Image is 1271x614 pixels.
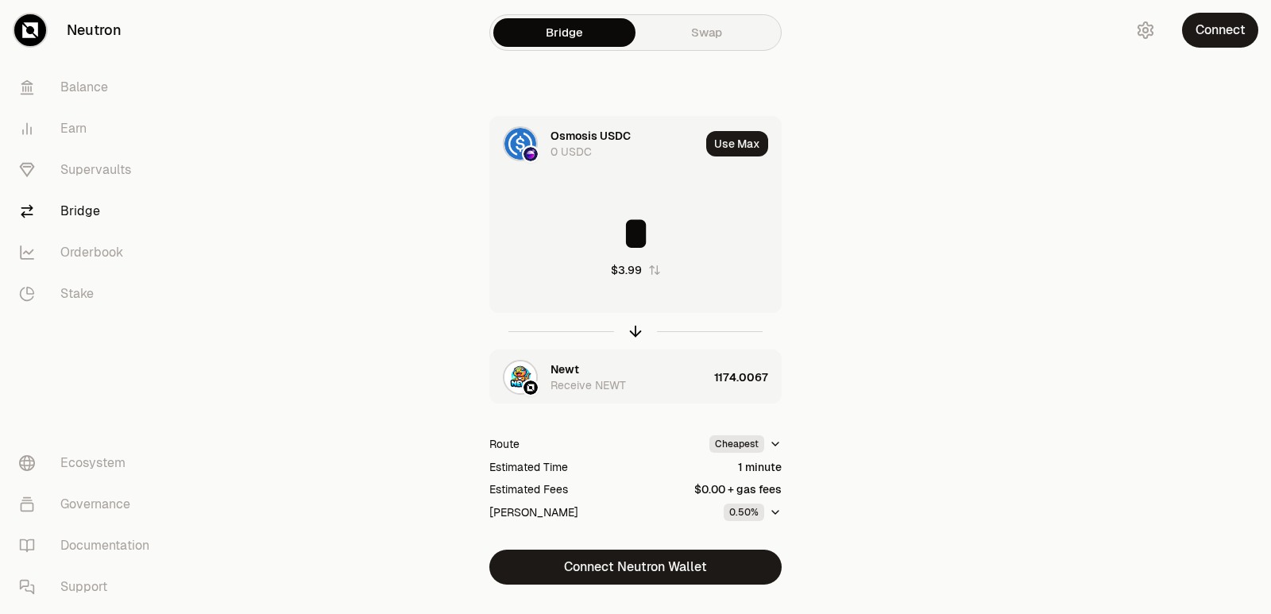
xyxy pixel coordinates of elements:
[738,459,782,475] div: 1 minute
[6,484,172,525] a: Governance
[489,550,782,585] button: Connect Neutron Wallet
[694,481,782,497] div: $0.00 + gas fees
[6,191,172,232] a: Bridge
[489,436,520,452] div: Route
[493,18,635,47] a: Bridge
[551,128,631,144] div: Osmosis USDC
[490,117,700,171] div: USDC LogoOsmosis LogoOsmosis USDC0 USDC
[709,435,764,453] div: Cheapest
[523,147,538,161] img: Osmosis Logo
[489,504,578,520] div: [PERSON_NAME]
[504,361,536,393] img: NEWT Logo
[489,459,568,475] div: Estimated Time
[611,262,642,278] div: $3.99
[6,149,172,191] a: Supervaults
[6,566,172,608] a: Support
[551,377,626,393] div: Receive NEWT
[611,262,661,278] button: $3.99
[551,144,592,160] div: 0 USDC
[6,525,172,566] a: Documentation
[489,481,568,497] div: Estimated Fees
[6,67,172,108] a: Balance
[504,128,536,160] img: USDC Logo
[6,108,172,149] a: Earn
[635,18,778,47] a: Swap
[724,504,764,521] div: 0.50%
[714,350,781,404] div: 1174.0067
[6,273,172,315] a: Stake
[1182,13,1258,48] button: Connect
[523,380,538,395] img: Neutron Logo
[724,504,782,521] button: 0.50%
[490,350,708,404] div: NEWT LogoNeutron LogoNewtReceive NEWT
[551,361,579,377] div: Newt
[706,131,768,156] button: Use Max
[709,435,782,453] button: Cheapest
[6,232,172,273] a: Orderbook
[490,350,781,404] button: NEWT LogoNeutron LogoNewtReceive NEWT1174.0067
[6,442,172,484] a: Ecosystem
